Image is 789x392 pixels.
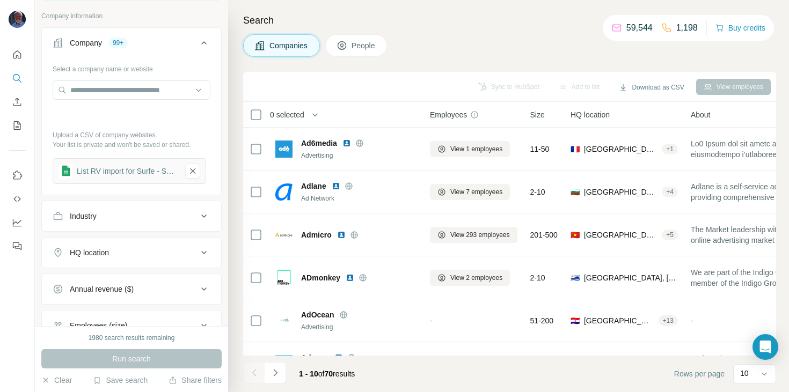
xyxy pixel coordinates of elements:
span: Rows per page [674,368,725,379]
button: Search [9,69,26,88]
h4: Search [243,13,776,28]
button: Clear [41,375,72,386]
span: 11-50 [530,144,550,154]
span: - [691,316,693,325]
span: results [299,369,355,378]
span: 51-200 [530,315,554,326]
img: Logo of AdOcean [275,315,293,326]
span: Ad6media [301,138,337,149]
span: 🇺🇾 [571,272,580,283]
button: Employees (size) [42,313,221,338]
div: Ad Network [301,194,417,203]
span: People [352,40,376,51]
button: Share filters [169,375,222,386]
span: 1 - 10 [299,369,318,378]
button: Industry [42,203,221,229]
img: LinkedIn logo [337,231,346,239]
img: Logo of ADmonkey [275,269,293,286]
p: Company information [41,11,222,21]
div: + 5 [662,230,678,240]
img: LinkedIn logo [334,353,343,362]
span: [GEOGRAPHIC_DATA], [GEOGRAPHIC_DATA] [584,230,657,240]
span: ADmonkey [301,272,340,283]
button: Annual revenue ($) [42,276,221,302]
div: HQ location [70,247,109,258]
span: - [430,316,433,325]
p: 59,544 [626,21,653,34]
button: Company99+ [42,30,221,60]
div: Annual revenue ($) [70,284,134,294]
p: Your list is private and won't be saved or shared. [53,140,210,150]
button: Use Surfe on LinkedIn [9,166,26,185]
button: Dashboard [9,213,26,232]
div: Employees (size) [70,320,127,331]
div: + 1 [662,144,678,154]
span: Adlane [301,181,326,191]
button: Navigate to next page [265,362,286,383]
span: Admicro [301,230,332,240]
button: My lists [9,116,26,135]
span: AdOcean [301,309,334,320]
span: of [318,369,325,378]
span: 70 [325,369,333,378]
div: Advertising [301,322,417,332]
img: gsheets icon [59,164,74,179]
button: View 1 employees [430,141,510,157]
button: HQ location [42,240,221,265]
span: [GEOGRAPHIC_DATA], [GEOGRAPHIC_DATA] [584,187,657,197]
button: Use Surfe API [9,189,26,209]
div: Company [70,38,102,48]
span: [GEOGRAPHIC_DATA], [GEOGRAPHIC_DATA]|[GEOGRAPHIC_DATA] [584,144,657,154]
button: Save search [93,375,148,386]
span: View 7 employees [450,187,502,197]
img: Logo of Adlane [275,183,293,201]
button: View 293 employees [430,227,517,243]
img: LinkedIn logo [342,139,351,147]
button: View 10 employees [430,356,514,372]
span: View 293 employees [450,230,510,240]
span: View 2 employees [450,273,502,283]
span: 🇫🇷 [571,144,580,154]
span: About [691,109,711,120]
span: Employees [430,109,467,120]
span: 2-10 [530,187,545,197]
button: Buy credits [715,20,765,35]
img: Logo of Adpone [275,355,293,372]
button: Feedback [9,236,26,256]
img: Logo of Ad6media [275,140,293,158]
button: View 2 employees [430,270,510,286]
img: LinkedIn logo [346,273,354,282]
span: 0 selected [270,109,304,120]
span: [GEOGRAPHIC_DATA] [584,315,654,326]
img: Logo of Admicro [275,226,293,243]
div: Advertising [301,151,417,160]
span: 🇧🇬 [571,187,580,197]
button: Quick start [9,45,26,64]
span: Size [530,109,545,120]
span: 🇻🇳 [571,230,580,240]
div: + 13 [659,316,678,326]
div: 99+ [108,38,128,48]
img: LinkedIn logo [332,182,340,190]
span: [GEOGRAPHIC_DATA], [GEOGRAPHIC_DATA] [584,272,678,283]
button: View 7 employees [430,184,510,200]
p: 1,198 [676,21,698,34]
span: 201-500 [530,230,558,240]
span: 🇭🇷 [571,315,580,326]
p: 10 [740,368,749,379]
div: Select a company name or website [53,60,210,74]
img: Avatar [9,11,26,28]
div: Open Intercom Messenger [753,334,778,360]
button: Enrich CSV [9,92,26,112]
span: View 1 employees [450,144,502,154]
span: Companies [269,40,309,51]
span: Adpone [301,352,329,363]
span: 2-10 [530,272,545,283]
button: Download as CSV [611,79,691,95]
div: List RV import for Surfe - Sheet1 [77,166,178,176]
div: + 4 [662,187,678,197]
p: Upload a CSV of company websites. [53,130,210,140]
div: Industry [70,211,97,221]
span: HQ location [571,109,610,120]
div: 1980 search results remaining [89,333,175,343]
